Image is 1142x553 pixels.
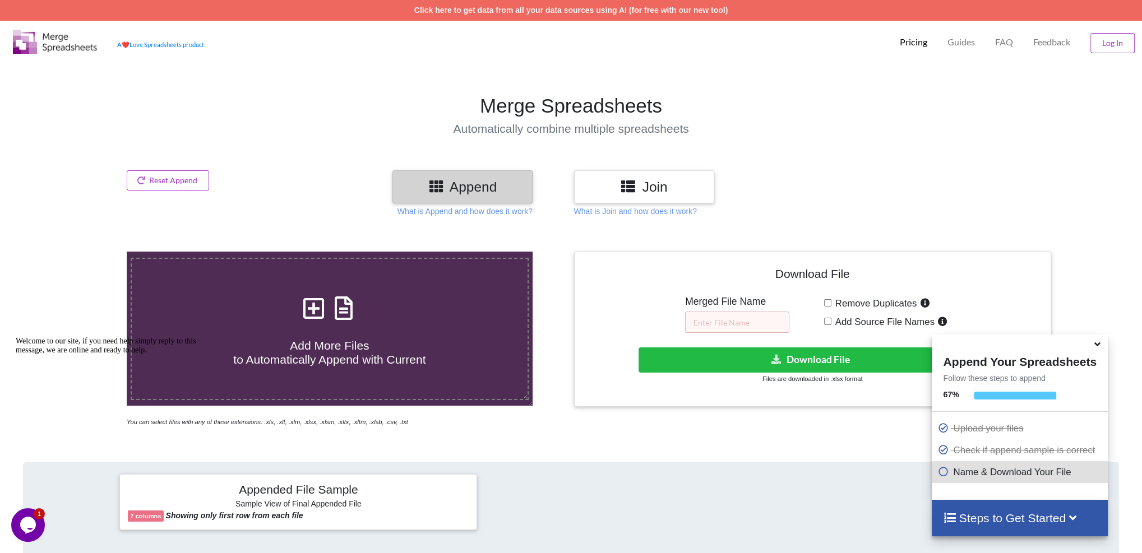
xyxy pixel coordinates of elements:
[128,499,469,510] h6: Sample View of Final Appended File
[130,513,161,519] b: 7 columns
[4,4,185,22] span: Welcome to our site, if you need help simply reply to this message, we are online and ready to help.
[127,170,210,190] button: Reset Append
[397,206,533,217] p: What is Append and how does it work?
[831,317,935,327] span: Add Source File Names
[932,352,1107,369] h4: Append Your Spreadsheets
[995,36,1013,48] p: FAQ
[685,296,789,308] h5: Merged File Name
[639,347,984,373] button: Download File
[13,30,97,54] img: Logo.png
[128,482,469,498] h4: Appended File Sample
[685,312,789,333] input: Enter File Name
[582,179,706,195] h3: Join
[1033,38,1070,47] span: Feedback
[943,390,959,399] b: 67 %
[4,4,206,22] div: Welcome to our site, if you need help simply reply to this message, we are online and ready to help.
[117,41,204,48] a: AheartLove Spreadsheets product
[932,373,1107,384] p: Follow these steps to append
[414,6,728,15] a: Click here to get data from all your data sources using AI (for free with our new tool)
[937,465,1104,479] p: Name & Download Your File
[937,421,1104,435] p: Upload your files
[762,375,862,382] small: Files are downloaded in .xlsx format
[127,419,408,425] i: You can select files with any of these extensions: .xls, .xlt, .xlm, .xlsx, .xlsm, .xltx, .xltm, ...
[943,511,1096,525] h4: Steps to Get Started
[937,443,1104,457] p: Check if append sample is correct
[947,36,975,48] p: Guides
[11,508,47,542] iframe: chat widget
[122,41,130,48] span: heart
[1090,33,1135,53] button: Log In
[582,260,1043,292] h4: Download File
[233,339,426,366] span: Add More Files to Automatically Append with Current
[11,332,213,503] iframe: chat widget
[900,36,927,48] p: Pricing
[831,298,917,309] span: Remove Duplicates
[166,511,303,520] b: Showing only first row from each file
[574,206,697,217] p: What is Join and how does it work?
[401,179,524,195] h3: Append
